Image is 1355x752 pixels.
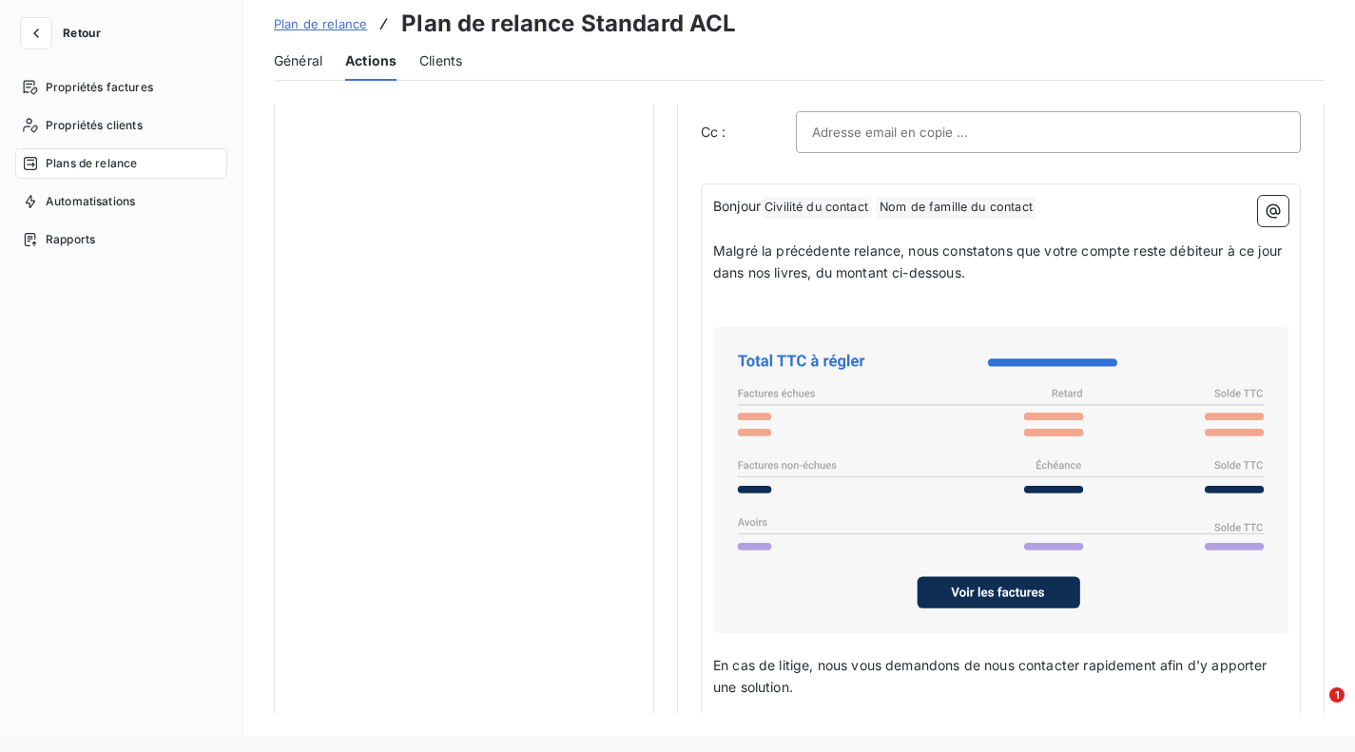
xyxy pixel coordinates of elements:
span: Civilité du contact [762,197,871,219]
span: Rapports [46,231,95,248]
span: 1 [1329,687,1345,703]
h3: Plan de relance Standard ACL [401,7,736,41]
span: Retour [63,28,101,39]
span: Général [274,51,322,70]
a: Propriétés clients [15,110,227,141]
span: Nom de famille du contact [877,197,1036,219]
span: Automatisations [46,193,135,210]
a: Rapports [15,224,227,255]
iframe: Intercom live chat [1290,687,1336,733]
span: Propriétés factures [46,79,153,96]
span: Malgré la précédente relance, nous constatons que votre compte reste débiteur à ce jour dans nos ... [713,242,1286,280]
span: Propriétés clients [46,117,143,134]
label: Cc : [701,123,796,142]
span: Actions [345,51,397,70]
button: Retour [15,18,116,48]
a: Automatisations [15,186,227,217]
input: Adresse email en copie ... [812,118,1016,146]
span: En cas de litige, nous vous demandons de nous contacter rapidement afin d'y apporter une solution. [713,657,1271,695]
a: Plans de relance [15,148,227,179]
span: Plans de relance [46,155,137,172]
span: Plan de relance [274,16,367,31]
span: Bonjour [713,198,761,214]
a: Propriétés factures [15,72,227,103]
span: Clients [419,51,462,70]
a: Plan de relance [274,14,367,33]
